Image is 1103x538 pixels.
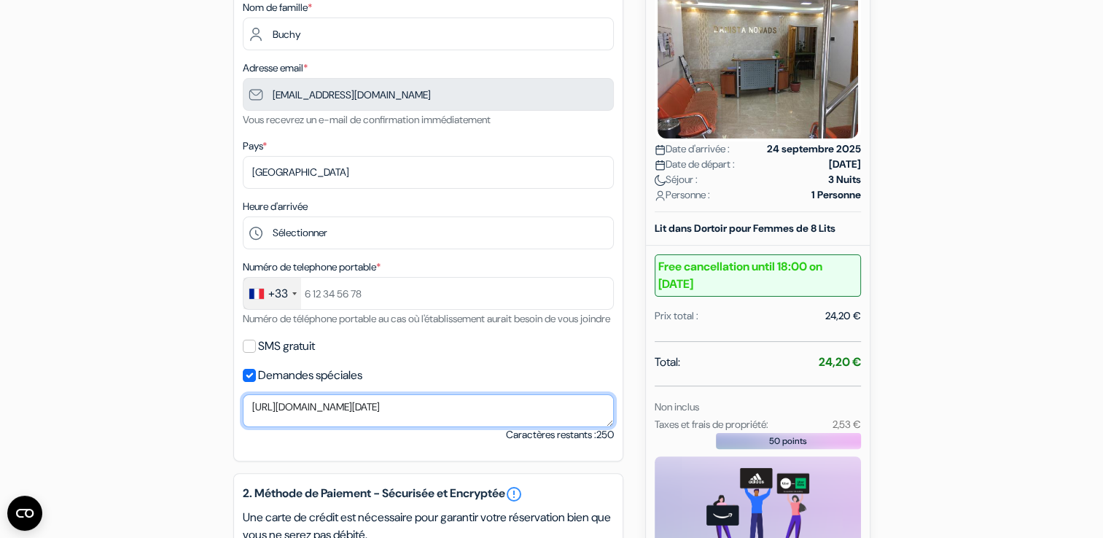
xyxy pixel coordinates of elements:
div: +33 [268,285,288,303]
a: error_outline [505,486,523,503]
span: 50 points [769,434,807,448]
img: calendar.svg [655,144,666,155]
small: Vous recevrez un e-mail de confirmation immédiatement [243,113,491,126]
img: moon.svg [655,175,666,186]
strong: 3 Nuits [828,172,861,187]
div: France: +33 [243,278,301,309]
img: user_icon.svg [655,190,666,201]
input: Entrer le nom de famille [243,17,614,50]
input: 6 12 34 56 78 [243,277,614,310]
span: Personne : [655,187,710,203]
label: Numéro de telephone portable [243,260,381,275]
small: Caractères restants : [506,427,614,443]
label: SMS gratuit [258,336,315,356]
label: Heure d'arrivée [243,199,308,214]
b: Lit dans Dortoir pour Femmes de 8 Lits [655,222,835,235]
b: Free cancellation until 18:00 on [DATE] [655,254,861,297]
label: Demandes spéciales [258,365,362,386]
small: Non inclus [655,400,699,413]
input: Entrer adresse e-mail [243,78,614,111]
img: calendar.svg [655,160,666,171]
strong: 1 Personne [811,187,861,203]
label: Adresse email [243,61,308,76]
small: Taxes et frais de propriété: [655,418,768,431]
h5: 2. Méthode de Paiement - Sécurisée et Encryptée [243,486,614,503]
strong: [DATE] [829,157,861,172]
strong: 24,20 € [819,354,861,370]
span: 250 [596,428,614,441]
span: Date d'arrivée : [655,141,730,157]
span: Séjour : [655,172,698,187]
label: Pays [243,139,267,154]
strong: 24 septembre 2025 [767,141,861,157]
small: 2,53 € [832,418,860,431]
button: Ouvrir le widget CMP [7,496,42,531]
small: Numéro de téléphone portable au cas où l'établissement aurait besoin de vous joindre [243,312,610,325]
div: 24,20 € [825,308,861,324]
span: Total: [655,354,680,371]
div: Prix total : [655,308,698,324]
span: Date de départ : [655,157,735,172]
